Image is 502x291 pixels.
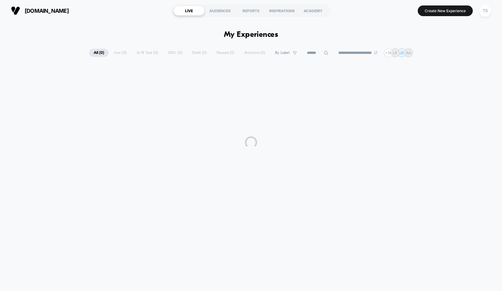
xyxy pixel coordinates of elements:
p: LK [393,51,397,55]
p: AA [406,51,411,55]
div: AUDIENCES [204,6,235,16]
div: INSPIRATIONS [267,6,298,16]
div: ACADEMY [298,6,329,16]
button: [DOMAIN_NAME] [9,6,71,16]
span: All ( 0 ) [89,49,109,57]
div: TS [479,5,491,17]
img: Visually logo [11,6,20,15]
div: LIVE [173,6,204,16]
span: By Label [275,51,290,55]
button: Create New Experience [418,5,473,16]
button: TS [477,5,493,17]
div: REPORTS [235,6,267,16]
p: JD [399,51,404,55]
img: end [374,51,378,54]
span: [DOMAIN_NAME] [25,8,69,14]
div: + 36 [384,48,393,57]
h1: My Experiences [224,30,278,39]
